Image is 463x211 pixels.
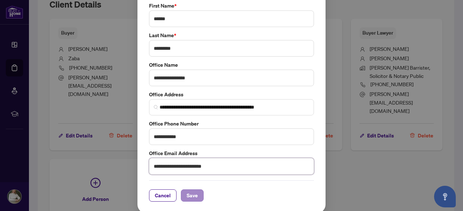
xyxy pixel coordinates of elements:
[154,105,158,109] img: search_icon
[149,2,314,10] label: First Name
[155,190,171,201] span: Cancel
[149,91,314,98] label: Office Address
[149,61,314,69] label: Office Name
[149,120,314,128] label: Office Phone Number
[149,31,314,39] label: Last Name
[187,190,198,201] span: Save
[434,186,456,207] button: Open asap
[149,149,314,157] label: Office Email Address
[149,189,177,202] button: Cancel
[181,189,204,202] button: Save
